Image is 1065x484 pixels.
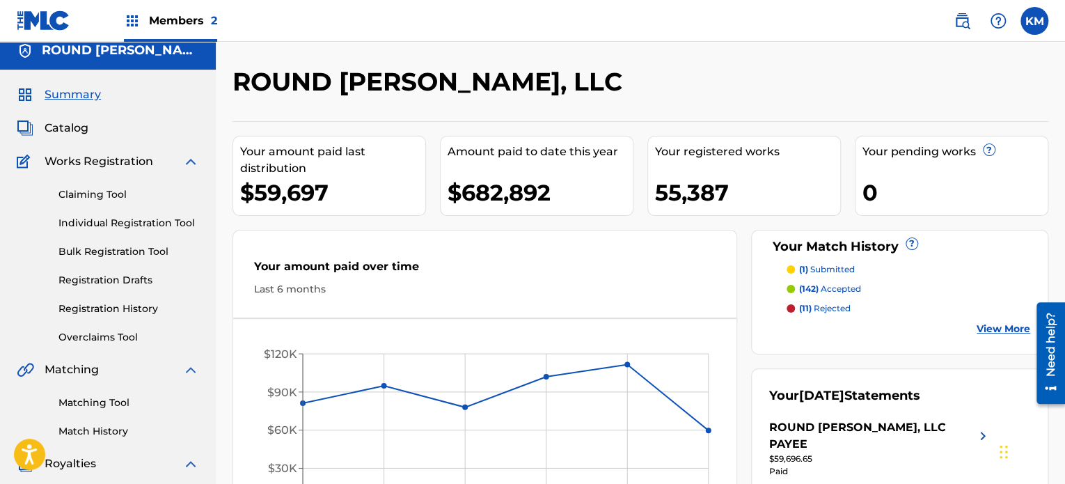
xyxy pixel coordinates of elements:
div: Your pending works [862,143,1048,160]
a: (11) rejected [787,302,1030,315]
span: Members [149,13,217,29]
iframe: Chat Widget [995,417,1065,484]
a: SummarySummary [17,86,101,103]
tspan: $30K [268,462,297,475]
a: Overclaims Tool [58,330,199,345]
a: ROUND [PERSON_NAME], LLC PAYEEright chevron icon$59,696.65Paid [769,419,991,478]
span: ? [984,144,995,155]
span: Works Registration [45,153,153,170]
div: 55,387 [655,177,840,208]
h2: ROUND [PERSON_NAME], LLC [232,66,629,97]
a: (1) submitted [787,263,1030,276]
tspan: $120K [264,348,297,361]
a: View More [977,322,1030,336]
a: Public Search [948,7,976,35]
a: Registration Drafts [58,273,199,288]
div: Your amount paid last distribution [240,143,425,177]
img: Accounts [17,42,33,59]
div: Your Statements [769,387,920,405]
p: accepted [799,283,861,295]
a: CatalogCatalog [17,120,88,136]
div: User Menu [1020,7,1048,35]
img: Top Rightsholders [124,13,141,29]
img: search [954,13,970,29]
img: MLC Logo [17,10,70,31]
a: (142) accepted [787,283,1030,295]
div: $59,697 [240,177,425,208]
a: Claiming Tool [58,187,199,202]
div: Paid [769,465,991,478]
span: (1) [799,264,808,274]
div: Help [984,7,1012,35]
span: Matching [45,361,99,378]
a: Individual Registration Tool [58,216,199,231]
span: (11) [799,303,812,313]
p: rejected [799,302,851,315]
span: (142) [799,283,819,294]
a: Registration History [58,302,199,316]
img: expand [182,361,199,378]
div: Your registered works [655,143,840,160]
a: Bulk Registration Tool [58,244,199,259]
img: expand [182,153,199,170]
iframe: Resource Center [1026,297,1065,409]
div: Your Match History [769,237,1030,256]
a: Match History [58,424,199,439]
span: ? [906,238,917,249]
div: ROUND [PERSON_NAME], LLC PAYEE [769,419,975,453]
img: Catalog [17,120,33,136]
tspan: $60K [267,423,297,437]
div: Amount paid to date this year [448,143,633,160]
h5: ROUND HILL CARLIN, LLC [42,42,199,58]
img: help [990,13,1007,29]
img: Summary [17,86,33,103]
span: 2 [211,14,217,27]
span: Royalties [45,455,96,472]
div: Last 6 months [254,282,716,297]
img: right chevron icon [975,419,991,453]
tspan: $90K [267,385,297,398]
img: expand [182,455,199,472]
span: Summary [45,86,101,103]
a: Matching Tool [58,396,199,410]
div: Drag [1000,431,1008,473]
span: Catalog [45,120,88,136]
div: 0 [862,177,1048,208]
div: Your amount paid over time [254,258,716,282]
div: $59,696.65 [769,453,991,465]
img: Works Registration [17,153,35,170]
img: Matching [17,361,34,378]
p: submitted [799,263,855,276]
div: $682,892 [448,177,633,208]
span: [DATE] [799,388,844,403]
